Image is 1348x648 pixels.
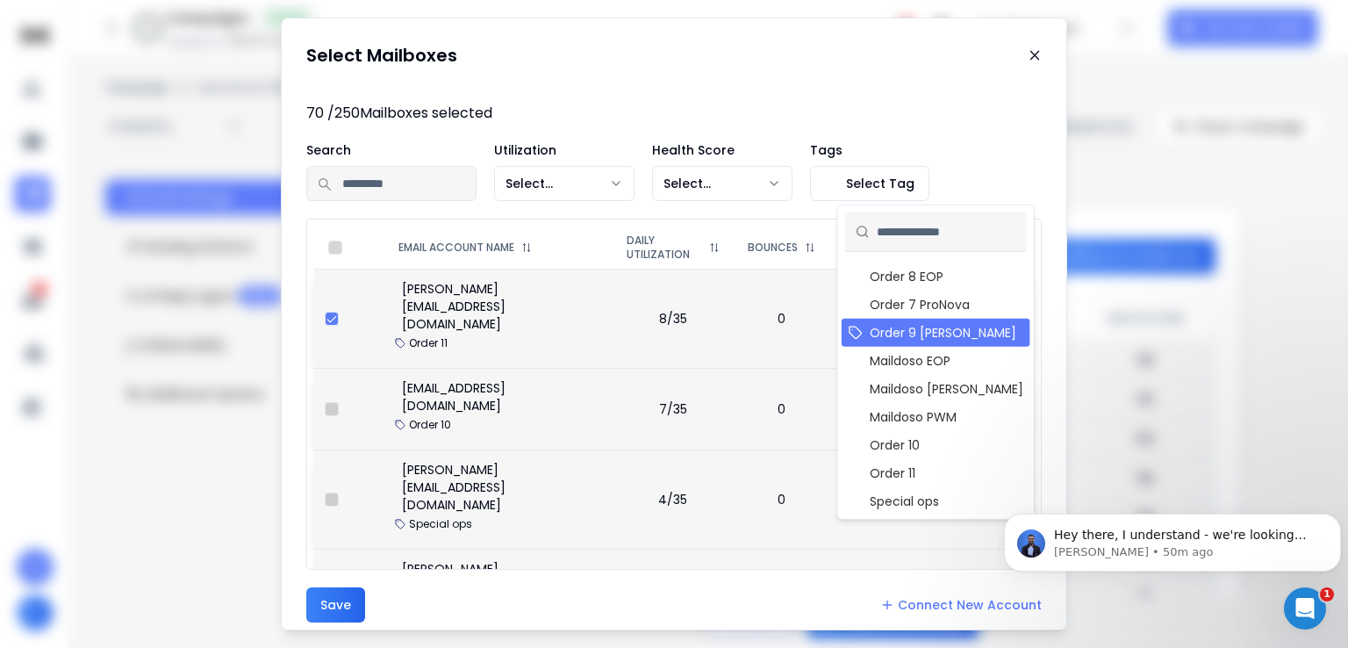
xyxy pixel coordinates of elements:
td: 98 [829,450,928,549]
span: Order 11 [870,464,915,482]
span: Order 8 EOP [870,268,943,285]
span: Order 9 [PERSON_NAME] [870,324,1016,342]
p: DAILY UTILIZATION [627,234,702,262]
p: Order 10 [409,418,451,432]
span: 1 [1320,587,1334,601]
p: Health Score [652,141,792,159]
p: [PERSON_NAME][EMAIL_ADDRESS][DOMAIN_NAME] [402,461,602,514]
p: Special ops [409,517,472,531]
iframe: Intercom notifications message [997,477,1348,601]
iframe: Intercom live chat [1284,587,1326,630]
button: Select Tag [810,166,929,201]
p: 0 [744,491,819,508]
span: Maildoso [PERSON_NAME] [870,380,1023,398]
a: Connect New Account [880,596,1042,614]
td: 100 [829,549,928,648]
span: Order 10 [870,436,920,454]
td: 4/35 [613,450,734,549]
td: 96 [829,368,928,450]
h1: Select Mailboxes [306,43,457,68]
td: 100 [829,269,928,368]
p: [PERSON_NAME][EMAIL_ADDRESS][DOMAIN_NAME] [402,280,602,333]
span: Maildoso PWM [870,408,957,426]
p: Search [306,141,477,159]
td: 150 [928,549,1034,648]
td: 9/35 [613,549,734,648]
td: 7/35 [613,368,734,450]
p: Tags [810,141,929,159]
td: 8/35 [613,269,734,368]
p: 0 [744,400,819,418]
p: BOUNCES [748,241,798,255]
p: Order 11 [409,336,448,350]
button: Select... [652,166,792,201]
p: [PERSON_NAME][EMAIL_ADDRESS][DOMAIN_NAME] [402,560,602,613]
button: Select... [494,166,635,201]
p: 0 [744,310,819,328]
span: Order 7 ProNova [870,296,970,313]
p: 70 / 250 Mailboxes selected [306,103,1042,124]
div: EMAIL ACCOUNT NAME [398,241,599,255]
span: Maildoso EOP [870,352,950,370]
span: Special ops [870,493,939,510]
p: [EMAIL_ADDRESS][DOMAIN_NAME] [402,379,602,414]
p: Utilization [494,141,635,159]
button: Save [306,587,365,623]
